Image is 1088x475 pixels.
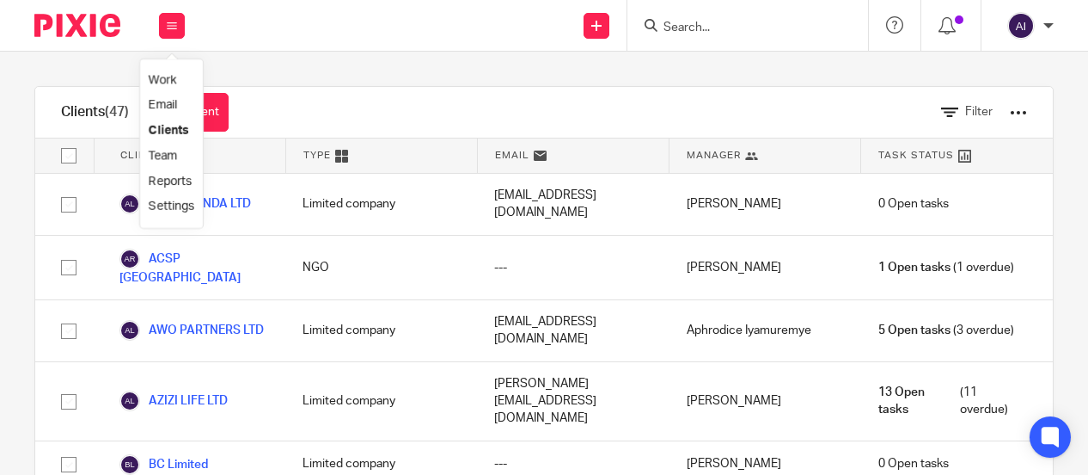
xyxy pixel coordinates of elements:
span: 1 Open tasks [878,259,950,276]
h1: Clients [61,103,129,121]
span: 5 Open tasks [878,322,950,339]
div: --- [477,236,669,299]
a: Reports [149,176,192,188]
span: Manager [687,148,741,163]
span: 0 Open tasks [878,195,949,213]
img: svg%3E [119,320,140,341]
a: ABC RWANDA LTD [119,194,251,214]
span: Filter [965,106,993,118]
img: svg%3E [1007,12,1035,40]
img: svg%3E [119,194,140,214]
div: [PERSON_NAME][EMAIL_ADDRESS][DOMAIN_NAME] [477,362,669,441]
a: BC Limited [119,454,208,475]
a: ACSP [GEOGRAPHIC_DATA] [119,249,268,287]
span: (47) [105,105,129,119]
a: AWO PARTNERS LTD [119,320,264,341]
div: Limited company [285,174,477,235]
div: [PERSON_NAME] [669,362,861,441]
span: 0 Open tasks [878,455,949,472]
span: Task Status [878,148,954,163]
a: Work [149,74,176,86]
span: 13 Open tasks [878,384,957,419]
div: Limited company [285,300,477,361]
div: [PERSON_NAME] [669,174,861,235]
img: svg%3E [119,249,140,269]
span: Type [303,148,331,163]
a: AZIZI LIFE LTD [119,391,228,411]
span: Email [495,148,529,163]
a: Clients [149,125,188,137]
span: Client [120,148,160,163]
input: Select all [52,139,85,172]
div: [EMAIL_ADDRESS][DOMAIN_NAME] [477,300,669,361]
span: (3 overdue) [878,322,1014,339]
a: Team [149,150,177,162]
img: Pixie [34,14,120,37]
div: Aphrodice Iyamuremye [669,300,861,361]
span: (1 overdue) [878,259,1014,276]
a: Email [149,99,177,111]
span: (11 overdue) [878,384,1027,419]
input: Search [662,21,816,36]
div: Limited company [285,362,477,441]
img: svg%3E [119,391,140,411]
div: [EMAIL_ADDRESS][DOMAIN_NAME] [477,174,669,235]
a: Settings [149,200,194,213]
img: svg%3E [119,454,140,475]
div: [PERSON_NAME] [669,236,861,299]
div: NGO [285,236,477,299]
